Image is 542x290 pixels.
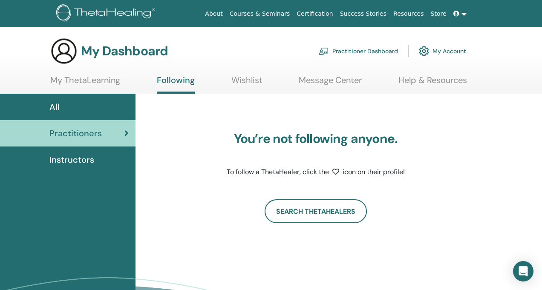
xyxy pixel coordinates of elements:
[390,6,427,22] a: Resources
[81,43,168,59] h3: My Dashboard
[56,4,158,23] img: logo.png
[157,75,195,94] a: Following
[49,153,94,166] span: Instructors
[49,100,60,113] span: All
[265,199,367,223] a: Search ThetaHealers
[319,42,398,60] a: Practitioner Dashboard
[319,47,329,55] img: chalkboard-teacher.svg
[226,6,294,22] a: Courses & Seminars
[231,75,262,92] a: Wishlist
[49,127,102,140] span: Practitioners
[293,6,336,22] a: Certification
[50,37,78,65] img: generic-user-icon.jpg
[513,261,533,281] div: Open Intercom Messenger
[209,131,422,146] h3: You’re not following anyone.
[50,75,120,92] a: My ThetaLearning
[398,75,467,92] a: Help & Resources
[209,167,422,177] p: To follow a ThetaHealer, click the icon on their profile!
[202,6,226,22] a: About
[419,44,429,58] img: cog.svg
[337,6,390,22] a: Success Stories
[299,75,362,92] a: Message Center
[427,6,450,22] a: Store
[419,42,466,60] a: My Account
